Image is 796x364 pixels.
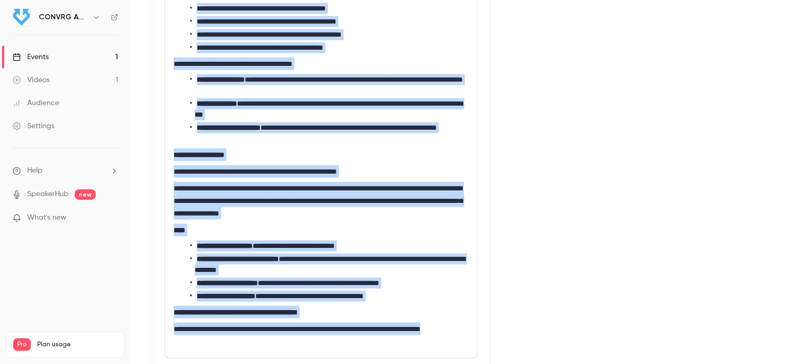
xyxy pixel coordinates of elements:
div: Audience [13,98,59,108]
span: new [75,189,96,200]
iframe: Noticeable Trigger [106,213,118,223]
div: Videos [13,75,50,85]
li: help-dropdown-opener [13,165,118,176]
h6: CONVRG Agency [39,12,88,22]
span: What's new [27,212,66,223]
span: Pro [13,338,31,351]
a: SpeakerHub [27,189,69,200]
span: Plan usage [37,340,118,349]
img: CONVRG Agency [13,9,30,26]
div: Settings [13,121,54,131]
span: Help [27,165,42,176]
div: Events [13,52,49,62]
